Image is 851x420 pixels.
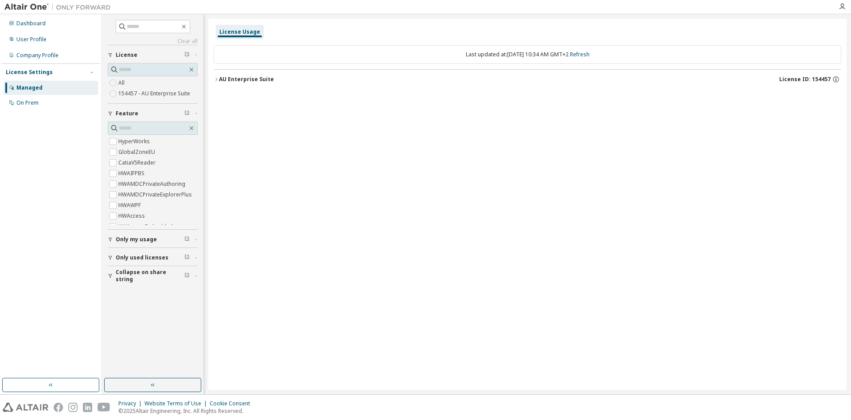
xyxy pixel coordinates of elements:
div: User Profile [16,36,47,43]
span: Clear filter [184,272,190,279]
label: HWAMDCPrivateExplorerPlus [118,189,194,200]
div: Website Terms of Use [144,400,210,407]
p: © 2025 Altair Engineering, Inc. All Rights Reserved. [118,407,255,415]
div: Privacy [118,400,144,407]
span: Clear filter [184,236,190,243]
label: 154457 - AU Enterprise Suite [118,88,192,99]
div: License Settings [6,69,53,76]
div: AU Enterprise Suite [219,76,274,83]
button: Only my usage [108,230,198,249]
label: HWAccessEmbedded [118,221,175,232]
button: Collapse on share string [108,266,198,286]
img: Altair One [4,3,115,12]
div: Managed [16,84,43,91]
img: youtube.svg [98,403,110,412]
span: Collapse on share string [116,269,184,283]
span: Only my usage [116,236,157,243]
div: Company Profile [16,52,59,59]
label: GlobalZoneEU [118,147,157,157]
label: HWAMDCPrivateAuthoring [118,179,187,189]
label: All [118,78,126,88]
span: License ID: 154457 [779,76,831,83]
a: Refresh [570,51,589,58]
img: instagram.svg [68,403,78,412]
div: Last updated at: [DATE] 10:34 AM GMT+2 [214,45,841,64]
button: Feature [108,104,198,123]
button: Only used licenses [108,248,198,267]
img: altair_logo.svg [3,403,48,412]
img: facebook.svg [54,403,63,412]
button: License [108,45,198,65]
button: AU Enterprise SuiteLicense ID: 154457 [214,70,841,89]
span: Clear filter [184,51,190,59]
span: Only used licenses [116,254,168,261]
img: linkedin.svg [83,403,92,412]
span: License [116,51,137,59]
div: On Prem [16,99,39,106]
div: Dashboard [16,20,46,27]
span: Clear filter [184,254,190,261]
a: Clear all [108,38,198,45]
span: Feature [116,110,138,117]
label: HWAIFPBS [118,168,146,179]
label: HyperWorks [118,136,152,147]
label: HWAWPF [118,200,143,211]
div: Cookie Consent [210,400,255,407]
label: HWAccess [118,211,147,221]
div: License Usage [219,28,260,35]
span: Clear filter [184,110,190,117]
label: CatiaV5Reader [118,157,157,168]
